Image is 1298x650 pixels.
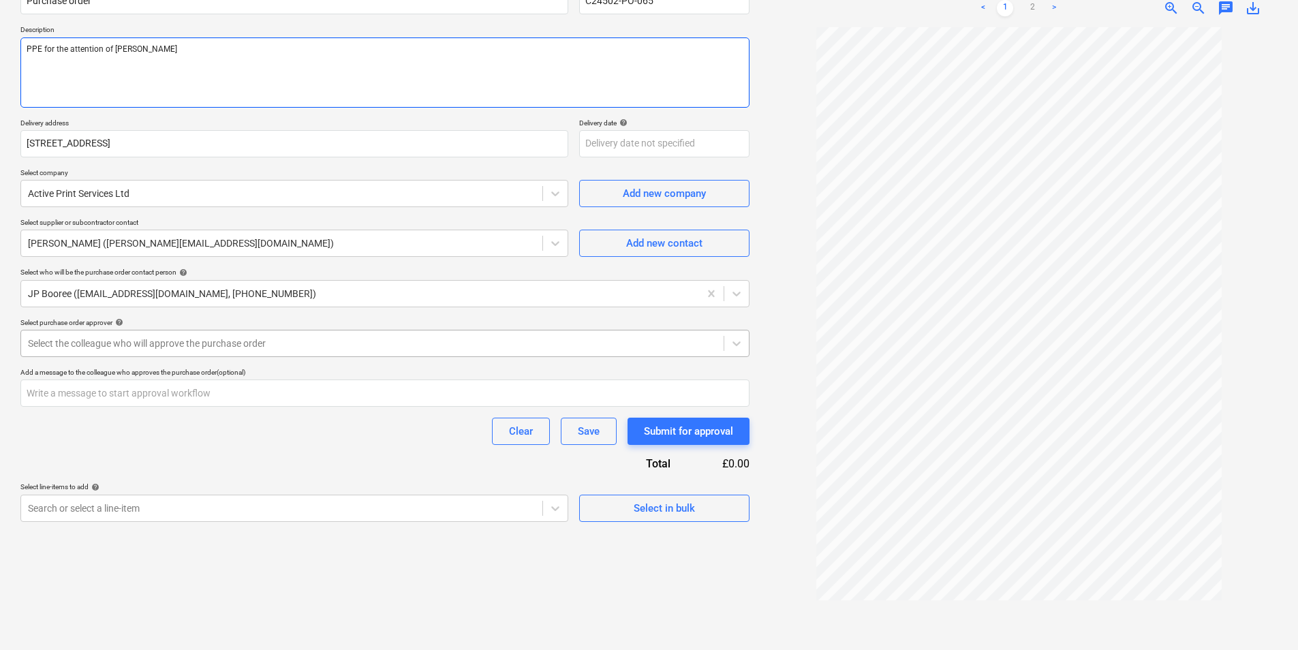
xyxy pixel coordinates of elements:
[509,422,533,440] div: Clear
[572,456,692,471] div: Total
[1230,585,1298,650] iframe: Chat Widget
[579,180,750,207] button: Add new company
[628,418,750,445] button: Submit for approval
[626,234,702,252] div: Add new contact
[492,418,550,445] button: Clear
[623,185,706,202] div: Add new company
[692,456,750,471] div: £0.00
[20,380,750,407] input: Write a message to start approval workflow
[20,268,750,277] div: Select who will be the purchase order contact person
[579,130,750,157] input: Delivery date not specified
[579,495,750,522] button: Select in bulk
[176,268,187,277] span: help
[579,230,750,257] button: Add new contact
[20,368,750,377] div: Add a message to the colleague who approves the purchase order (optional)
[20,218,568,230] p: Select supplier or subcontractor contact
[644,422,733,440] div: Submit for approval
[20,318,750,327] div: Select purchase order approver
[20,37,750,108] textarea: PPE for the attention of [PERSON_NAME]
[634,499,695,517] div: Select in bulk
[89,483,99,491] span: help
[579,119,750,127] div: Delivery date
[578,422,600,440] div: Save
[20,168,568,180] p: Select company
[20,119,568,130] p: Delivery address
[112,318,123,326] span: help
[20,25,750,37] p: Description
[20,482,568,491] div: Select line-items to add
[20,130,568,157] input: Delivery address
[617,119,628,127] span: help
[561,418,617,445] button: Save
